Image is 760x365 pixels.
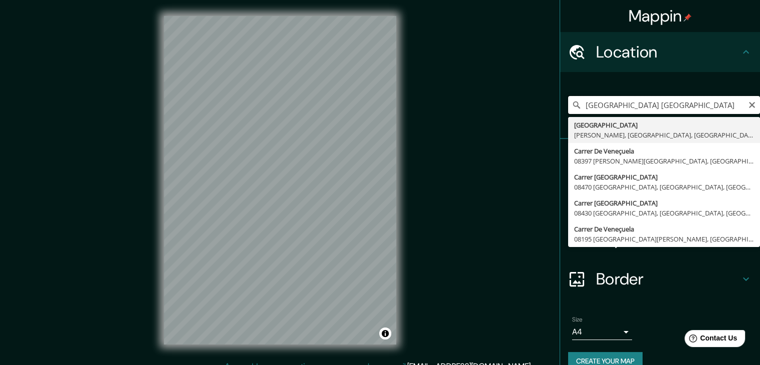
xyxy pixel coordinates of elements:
[572,324,632,340] div: A4
[574,130,754,140] div: [PERSON_NAME], [GEOGRAPHIC_DATA], [GEOGRAPHIC_DATA]
[379,327,391,339] button: Toggle attribution
[574,224,754,234] div: Carrer De Veneçuela
[560,179,760,219] div: Style
[574,146,754,156] div: Carrer De Veneçuela
[596,42,740,62] h4: Location
[596,269,740,289] h4: Border
[671,326,749,354] iframe: Help widget launcher
[574,208,754,218] div: 08430 [GEOGRAPHIC_DATA], [GEOGRAPHIC_DATA], [GEOGRAPHIC_DATA]
[748,99,756,109] button: Clear
[596,229,740,249] h4: Layout
[574,198,754,208] div: Carrer [GEOGRAPHIC_DATA]
[560,219,760,259] div: Layout
[164,16,396,344] canvas: Map
[572,315,583,324] label: Size
[560,32,760,72] div: Location
[560,259,760,299] div: Border
[629,6,692,26] h4: Mappin
[568,96,760,114] input: Pick your city or area
[560,139,760,179] div: Pins
[574,156,754,166] div: 08397 [PERSON_NAME][GEOGRAPHIC_DATA], [GEOGRAPHIC_DATA], [GEOGRAPHIC_DATA]
[574,182,754,192] div: 08470 [GEOGRAPHIC_DATA], [GEOGRAPHIC_DATA], [GEOGRAPHIC_DATA]
[684,13,692,21] img: pin-icon.png
[574,120,754,130] div: [GEOGRAPHIC_DATA]
[574,172,754,182] div: Carrer [GEOGRAPHIC_DATA]
[574,234,754,244] div: 08195 [GEOGRAPHIC_DATA][PERSON_NAME], [GEOGRAPHIC_DATA], [GEOGRAPHIC_DATA]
